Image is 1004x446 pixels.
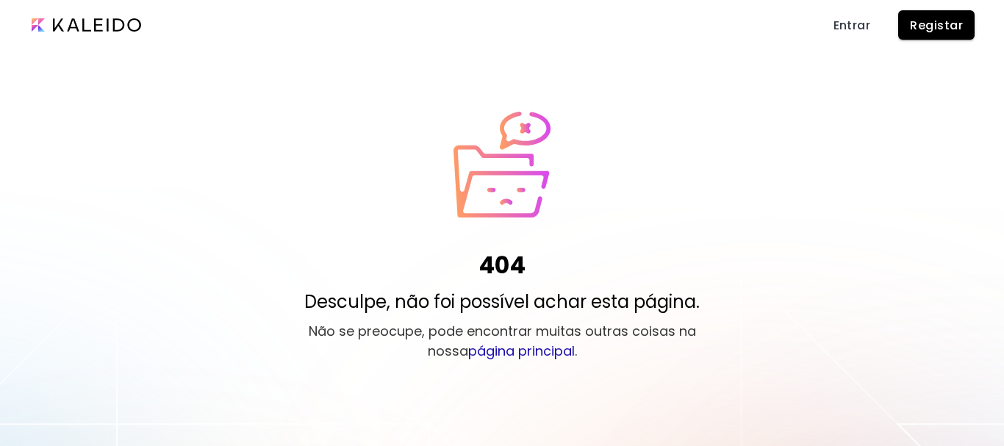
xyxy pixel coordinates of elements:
[910,18,963,33] span: Registar
[898,10,975,40] button: Registar
[478,248,526,283] h1: 404
[833,18,871,33] span: Entrar
[468,342,575,360] a: página principal
[828,10,877,40] a: Entrar
[304,289,700,315] p: Desculpe, não foi possível achar esta página.
[267,321,737,361] p: Não se preocupe, pode encontrar muitas outras coisas na nossa .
